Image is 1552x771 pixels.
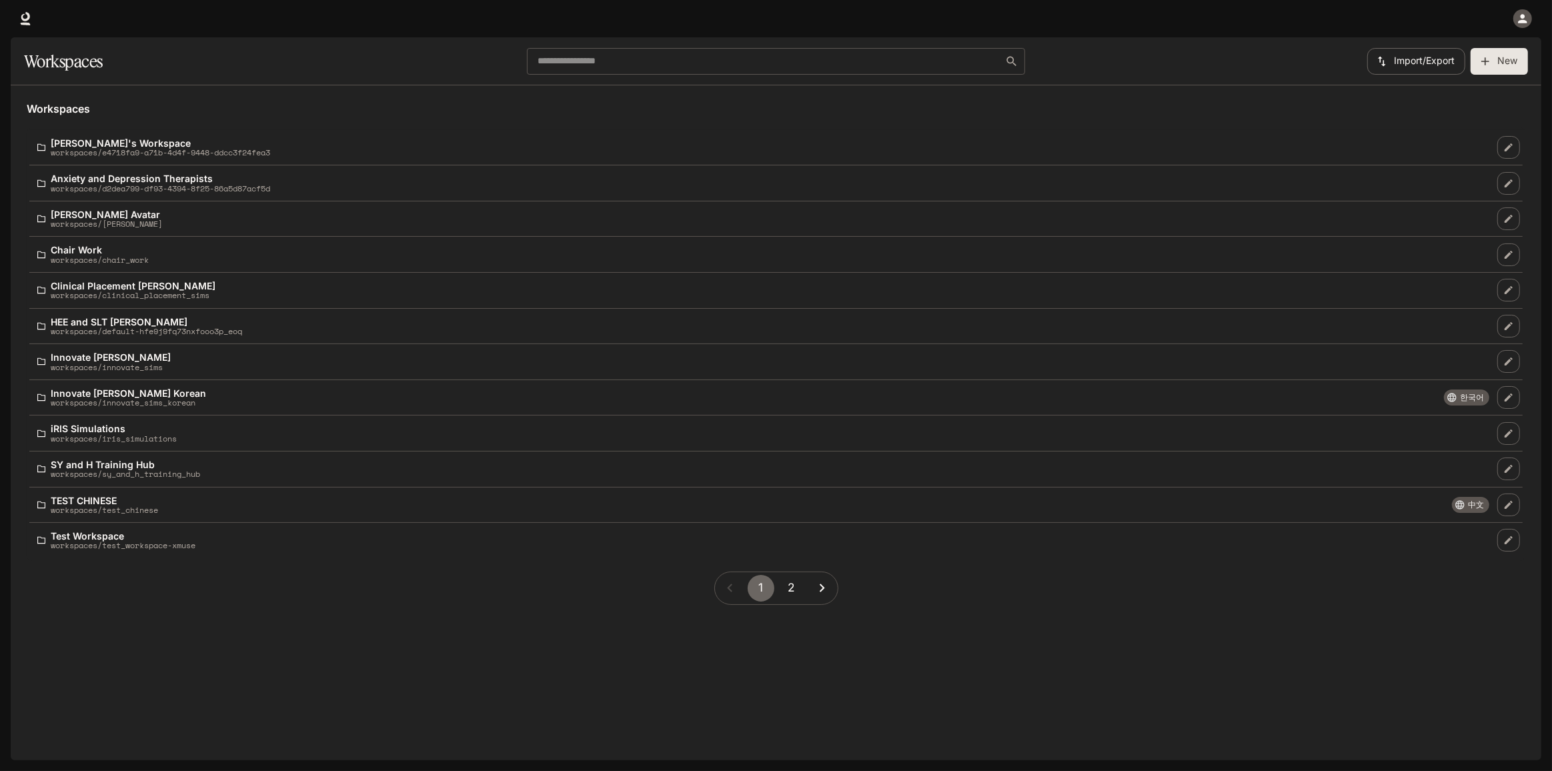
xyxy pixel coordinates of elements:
a: HEE and SLT [PERSON_NAME]workspaces/default-hfe9j9fq73nxfooo3p_eoq [32,311,1495,341]
div: Hi! I'm Inworld's Rubber Duck AI Agent. I can answer questions related to Inworld's products, lik... [11,52,219,147]
a: Chair Workworkspaces/chair_work [32,239,1495,269]
a: iRIS Simulationsworkspaces/iris_simulations [32,418,1495,448]
a: Edit workspace [1497,422,1520,445]
p: workspaces/innovate_sims_korean [51,398,206,407]
h1: Workspaces [24,48,103,75]
p: workspaces/default-hfe9j9fq73nxfooo3p_eoq [51,327,242,335]
a: Edit workspace [1497,458,1520,480]
p: workspaces/chair_work [51,255,149,264]
p: workspaces/test_chinese [51,506,158,514]
button: Gif picker [63,426,74,437]
textarea: Ask a question… [11,398,255,421]
div: Experimental feature [1444,390,1489,406]
button: Home [209,5,234,31]
button: Go to next page [809,575,836,602]
a: Edit workspace [1497,350,1520,373]
a: [PERSON_NAME] Avatarworkspaces/[PERSON_NAME] [32,204,1495,234]
div: Rubber Duck • AI Agent • Just now [21,149,159,157]
a: Anxiety and Depression Therapistsworkspaces/d2dea799-df93-4394-8f25-86a5d87acf5d [32,168,1495,198]
p: workspaces/sy_and_h_training_hub [51,470,200,478]
span: 中文 [1463,499,1489,511]
p: Test Workspace [51,531,195,541]
p: Innovate [PERSON_NAME] Korean [51,388,206,398]
p: workspaces/test_workspace-xmuse [51,541,195,550]
a: Edit workspace [1497,172,1520,195]
p: [PERSON_NAME] Avatar [51,209,163,219]
a: Innovate [PERSON_NAME]workspaces/innovate_sims [32,347,1495,377]
a: Edit workspace [1497,315,1520,337]
p: iRIS Simulations [51,424,177,434]
p: Anxiety and Depression Therapists [51,173,270,183]
a: Edit workspace [1497,243,1520,266]
button: Go to page 2 [778,575,805,602]
p: Chair Work [51,245,149,255]
p: workspaces/[PERSON_NAME] [51,219,163,228]
p: Innovate [PERSON_NAME] [51,352,171,362]
a: Edit workspace [1497,386,1520,409]
a: Test Workspaceworkspaces/test_workspace-xmuse [32,526,1495,556]
p: workspaces/d2dea799-df93-4394-8f25-86a5d87acf5d [51,184,270,193]
div: Rubber Duck says… [11,52,256,176]
nav: pagination navigation [714,572,838,605]
p: workspaces/e4718fa9-a71b-4d4f-9448-ddcc3f24fea3 [51,148,270,157]
a: TEST CHINESEworkspaces/test_chineseExperimental feature [32,490,1495,520]
a: Edit workspace [1497,279,1520,301]
p: workspaces/innovate_sims [51,363,171,371]
p: workspaces/iris_simulations [51,434,177,443]
a: Innovate [PERSON_NAME] Koreanworkspaces/innovate_sims_koreanExperimental feature [32,383,1495,413]
span: 한국어 [1455,392,1489,404]
button: Send a message… [229,421,250,442]
p: HEE and SLT [PERSON_NAME] [51,317,242,327]
button: Create workspace [1471,48,1528,75]
img: Profile image for Rubber Duck [38,7,59,29]
a: Edit workspace [1497,494,1520,516]
a: [PERSON_NAME]'s Workspaceworkspaces/e4718fa9-a71b-4d4f-9448-ddcc3f24fea3 [32,133,1495,163]
p: TEST CHINESE [51,496,158,506]
p: The team can also help [65,17,166,30]
a: Edit workspace [1497,529,1520,552]
a: SY and H Training Hubworkspaces/sy_and_h_training_hub [32,454,1495,484]
button: Upload attachment [21,426,31,437]
button: Start recording [85,426,95,437]
button: Import/Export [1367,48,1465,75]
p: [PERSON_NAME]'s Workspace [51,138,270,148]
button: Emoji picker [42,426,53,437]
p: Clinical Placement [PERSON_NAME] [51,281,215,291]
div: Hi! I'm Inworld's Rubber Duck AI Agent. I can answer questions related to Inworld's products, lik... [21,60,208,139]
p: SY and H Training Hub [51,460,200,470]
button: go back [9,5,34,31]
a: Clinical Placement [PERSON_NAME]workspaces/clinical_placement_sims [32,275,1495,305]
div: Close [234,5,258,29]
p: workspaces/clinical_placement_sims [51,291,215,299]
a: Edit workspace [1497,207,1520,230]
button: page 1 [748,575,774,602]
h5: Workspaces [27,101,1525,116]
div: Experimental feature [1452,497,1489,513]
h1: Rubber Duck [65,7,132,17]
a: Edit workspace [1497,136,1520,159]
